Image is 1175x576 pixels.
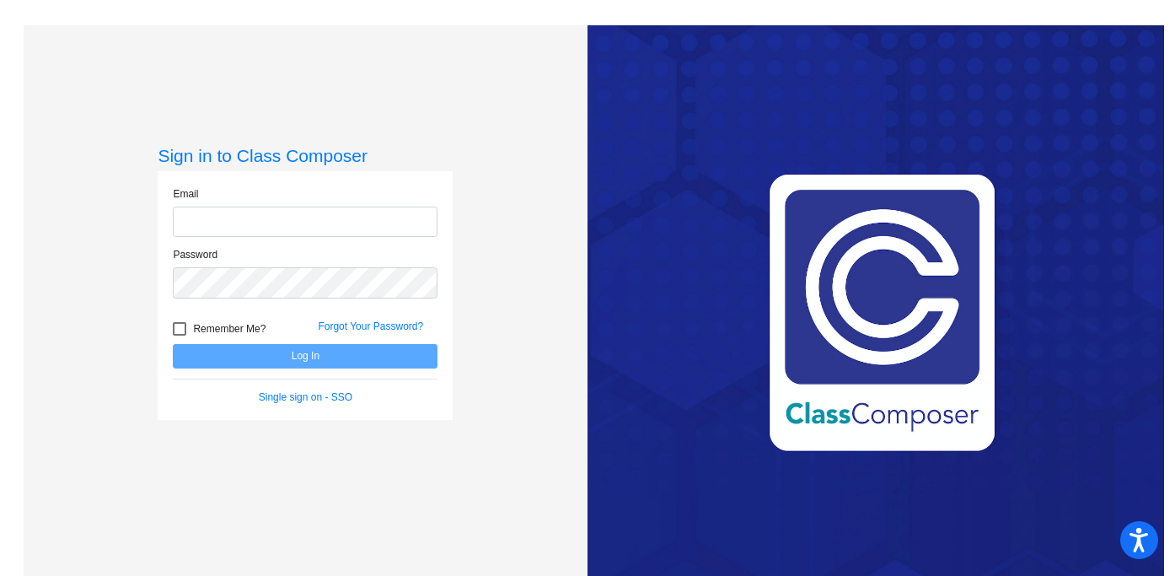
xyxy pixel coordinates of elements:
[259,391,352,403] a: Single sign on - SSO
[158,145,453,166] h3: Sign in to Class Composer
[173,344,437,369] button: Log In
[318,320,423,332] a: Forgot Your Password?
[193,319,266,339] span: Remember Me?
[173,247,217,262] label: Password
[173,186,198,202] label: Email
